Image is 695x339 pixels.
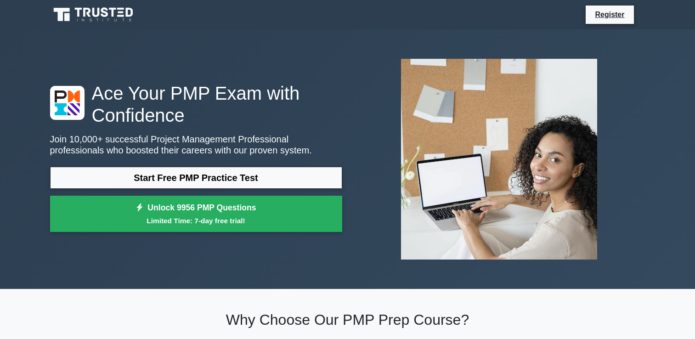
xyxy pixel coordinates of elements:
[589,9,630,20] a: Register
[50,311,645,328] h2: Why Choose Our PMP Prep Course?
[50,167,342,189] a: Start Free PMP Practice Test
[62,215,331,226] small: Limited Time: 7-day free trial!
[50,134,342,156] p: Join 10,000+ successful Project Management Professional professionals who boosted their careers w...
[50,196,342,232] a: Unlock 9956 PMP QuestionsLimited Time: 7-day free trial!
[50,82,342,126] h1: Ace Your PMP Exam with Confidence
